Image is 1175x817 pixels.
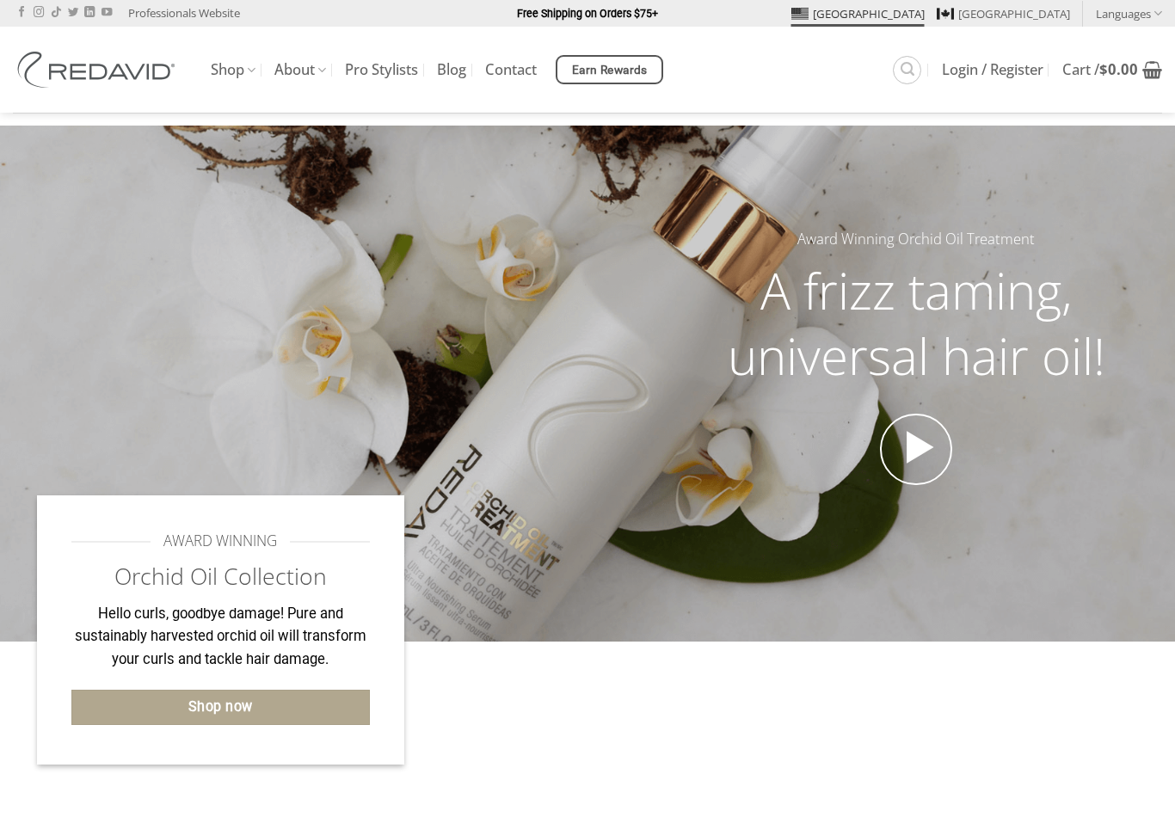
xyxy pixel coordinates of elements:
a: Follow on Facebook [16,7,27,19]
p: Hello curls, goodbye damage! Pure and sustainably harvested orchid oil will transform your curls ... [71,603,370,672]
a: Shop now [71,690,370,725]
h2: A frizz taming, universal hair oil! [694,258,1138,388]
a: Follow on YouTube [102,7,112,19]
a: Follow on TikTok [51,7,61,19]
a: [GEOGRAPHIC_DATA] [791,1,925,27]
a: Search [893,56,921,84]
img: REDAVID Salon Products | United States [13,52,185,88]
span: $ [1099,59,1108,79]
a: Pro Stylists [345,54,418,85]
a: Open video in lightbox [880,414,952,486]
a: Login / Register [942,54,1043,85]
a: Languages [1096,1,1162,26]
a: About [274,53,326,87]
a: Contact [485,54,537,85]
span: Cart / [1062,63,1138,77]
a: Follow on Instagram [34,7,44,19]
a: Follow on Twitter [68,7,78,19]
span: Earn Rewards [572,61,648,80]
a: View cart [1062,51,1162,89]
a: Follow on LinkedIn [84,7,95,19]
a: Shop [211,53,255,87]
span: Login / Register [942,63,1043,77]
strong: Free Shipping on Orders $75+ [517,7,658,20]
bdi: 0.00 [1099,59,1138,79]
a: Blog [437,54,466,85]
h5: Award Winning Orchid Oil Treatment [694,228,1138,251]
span: AWARD WINNING [163,530,277,553]
span: Shop now [188,696,253,718]
a: [GEOGRAPHIC_DATA] [937,1,1070,27]
a: Earn Rewards [556,55,663,84]
h2: Orchid Oil Collection [71,562,370,592]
